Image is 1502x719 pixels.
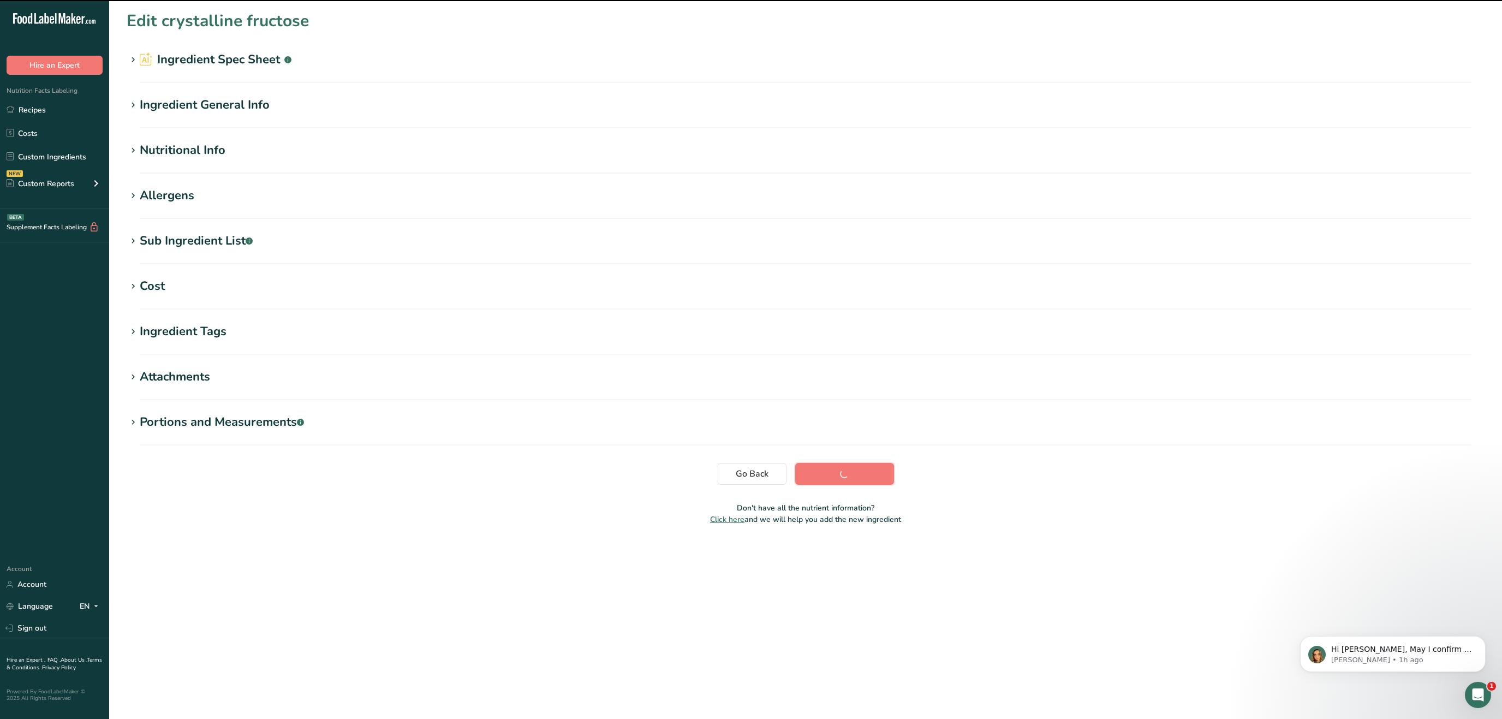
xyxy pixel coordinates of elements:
[7,214,24,221] div: BETA
[1487,682,1496,691] span: 1
[140,141,225,159] div: Nutritional Info
[61,656,87,664] a: About Us .
[127,514,1485,525] p: and we will help you add the new ingredient
[710,514,744,525] span: Click here
[7,56,103,75] button: Hire an Expert
[7,656,102,672] a: Terms & Conditions .
[140,277,165,295] div: Cost
[140,323,227,341] div: Ingredient Tags
[127,9,309,33] h1: Edit crystalline fructose
[47,656,61,664] a: FAQ .
[718,463,786,485] button: Go Back
[736,467,768,480] span: Go Back
[140,232,253,250] div: Sub Ingredient List
[42,664,76,672] a: Privacy Policy
[1284,613,1502,690] iframe: Intercom notifications message
[7,178,74,189] div: Custom Reports
[140,96,270,114] div: Ingredient General Info
[80,600,103,613] div: EN
[140,413,304,431] div: Portions and Measurements
[7,688,103,702] div: Powered By FoodLabelMaker © 2025 All Rights Reserved
[1465,682,1491,708] iframe: Intercom live chat
[7,656,45,664] a: Hire an Expert .
[140,51,291,69] h2: Ingredient Spec Sheet
[140,187,194,205] div: Allergens
[127,502,1485,514] p: Don't have all the nutrient information?
[140,368,210,386] div: Attachments
[7,170,23,177] div: NEW
[7,597,53,616] a: Language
